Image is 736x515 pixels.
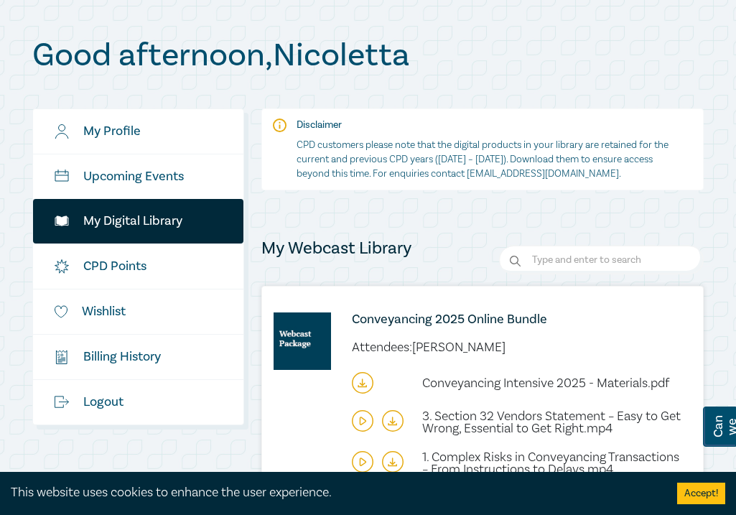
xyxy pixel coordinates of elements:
h1: Good afternoon , Nicoletta [32,37,704,74]
button: Accept cookies [677,483,725,504]
a: CPD Points [33,244,244,289]
span: 3. Section 32 Vendors Statement – Easy to Get Wrong, Essential to Get Right.mp4 [422,408,681,437]
a: Wishlist [33,289,244,334]
a: My Profile [33,109,244,154]
a: 3. Section 32 Vendors Statement – Easy to Get Wrong, Essential to Get Right.mp4 [422,410,681,435]
a: 1. Complex Risks in Conveyancing Transactions – From Instructions to Delays.mp4 [422,451,681,475]
a: Upcoming Events [33,154,244,199]
a: Conveyancing 2025 Online Bundle [352,312,681,327]
span: Conveyancing Intensive 2025 - Materials.pdf [422,375,669,391]
strong: Disclaimer [297,119,342,131]
a: [EMAIL_ADDRESS][DOMAIN_NAME] [467,167,619,180]
tspan: $ [57,353,60,359]
div: This website uses cookies to enhance the user experience. [11,483,656,502]
input: Search [499,246,704,274]
a: $Billing History [33,335,244,379]
a: My Digital Library [33,199,244,243]
h4: My Webcast Library [261,237,411,260]
img: online-intensive-(to-download) [274,312,331,370]
span: 1. Complex Risks in Conveyancing Transactions – From Instructions to Delays.mp4 [422,449,679,478]
p: CPD customers please note that the digital products in your library are retained for the current ... [297,138,669,181]
a: Logout [33,380,244,424]
li: Attendees: [PERSON_NAME] [352,341,506,353]
a: Conveyancing Intensive 2025 - Materials.pdf [422,377,669,389]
